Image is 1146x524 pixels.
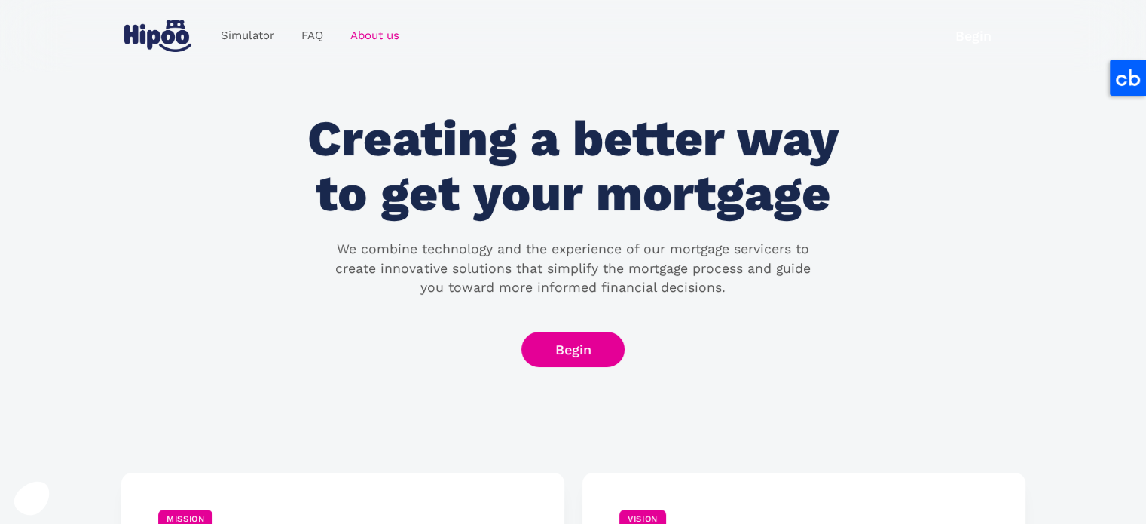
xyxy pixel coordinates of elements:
font: Simulator [221,29,274,42]
font: Begin [555,342,591,357]
font: MISSION [167,514,204,524]
a: About us [337,21,413,51]
a: Begin [521,332,625,367]
font: VISION [628,514,657,524]
font: Begin [955,27,992,43]
a: FAQ [288,21,337,51]
font: We combine technology and the experience of our mortgage servicers to create innovative solutions... [335,241,810,295]
font: About us [350,29,399,42]
font: FAQ [301,29,323,42]
font: Creating a better way to get your mortgage [307,109,838,222]
a: Simulator [207,21,288,51]
a: home [121,14,195,58]
a: Begin [921,18,1025,54]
